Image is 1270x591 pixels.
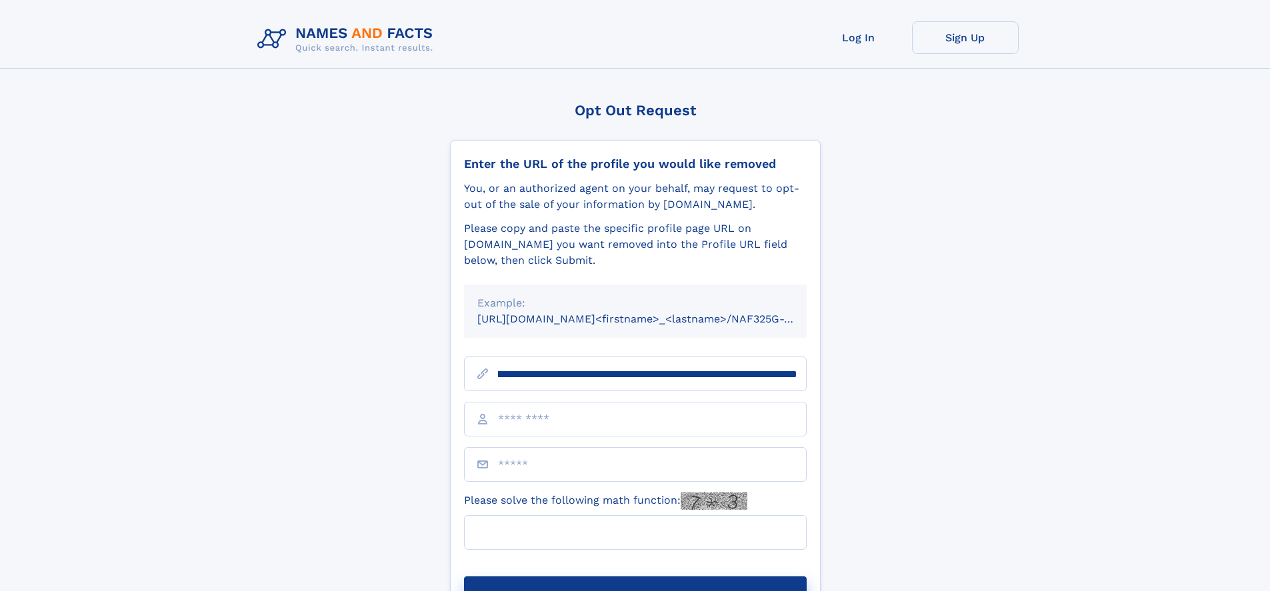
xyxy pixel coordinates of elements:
[477,312,832,325] small: [URL][DOMAIN_NAME]<firstname>_<lastname>/NAF325G-xxxxxxxx
[805,21,912,54] a: Log In
[477,295,793,311] div: Example:
[464,181,807,213] div: You, or an authorized agent on your behalf, may request to opt-out of the sale of your informatio...
[912,21,1019,54] a: Sign Up
[252,21,444,57] img: Logo Names and Facts
[464,221,807,269] div: Please copy and paste the specific profile page URL on [DOMAIN_NAME] you want removed into the Pr...
[464,492,747,510] label: Please solve the following math function:
[464,157,807,171] div: Enter the URL of the profile you would like removed
[450,102,821,119] div: Opt Out Request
